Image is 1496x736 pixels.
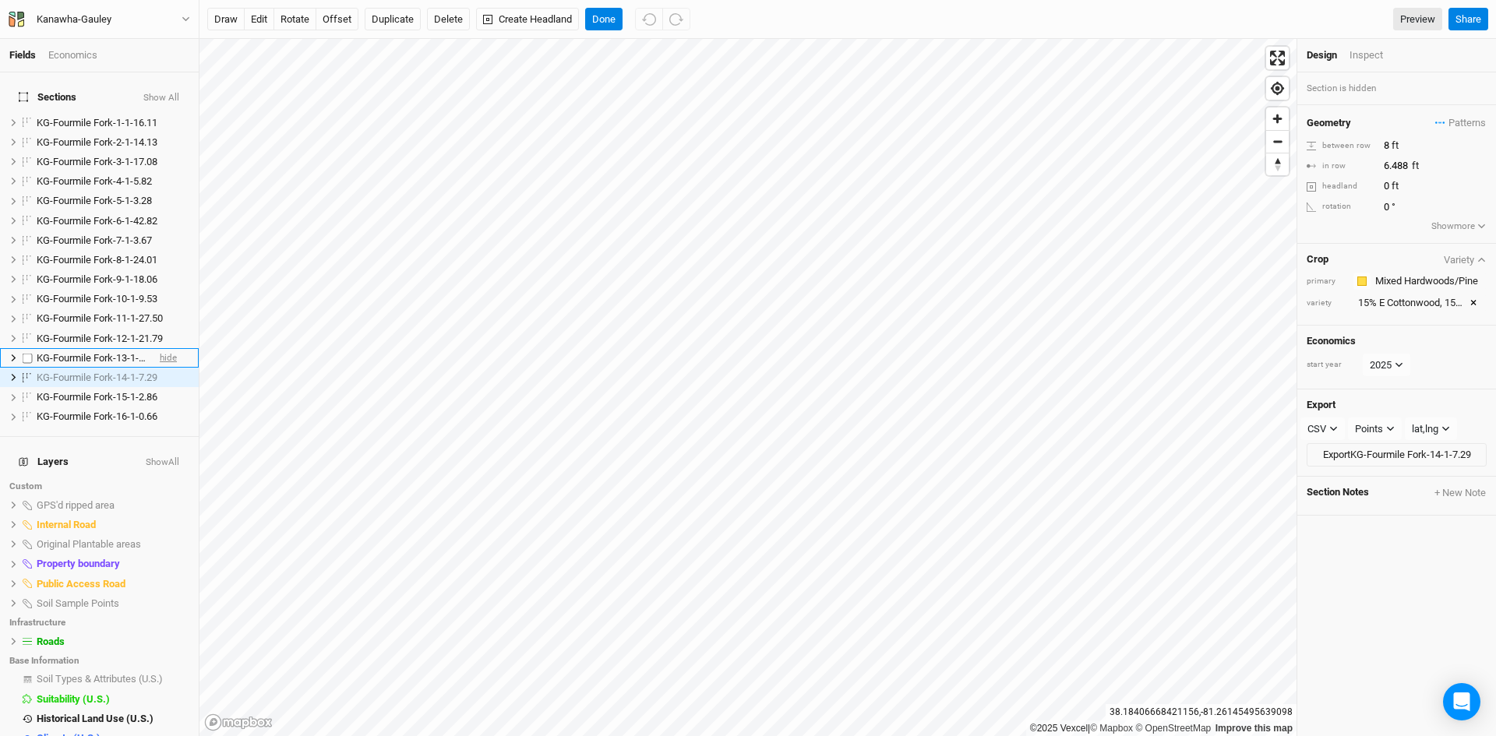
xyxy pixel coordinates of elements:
[37,117,157,129] span: KG-Fourmile Fork-1-1-16.11
[37,410,157,422] span: KG-Fourmile Fork-16-1-0.66
[37,693,189,706] div: Suitability (U.S.)
[37,195,189,207] div: KG-Fourmile Fork-5-1-3.28
[1434,114,1487,132] button: Patterns
[1470,291,1477,312] button: ×
[37,519,189,531] div: Internal Road
[1106,704,1297,720] div: 38.18406668421156 , -81.26145495639098
[37,352,147,364] div: KG-Fourmile Fork-13-1-2.88
[37,136,157,148] span: KG-Fourmile Fork-2-1-14.13
[1348,417,1402,441] button: Points
[1353,294,1487,312] input: 15% E Cottonwood, 15% A Sycamore, 13% EW Pine, 15% Y Poplar, 7.3% B Locust, 10% NR Oak, 7.3% F Do...
[1307,140,1375,152] div: between row
[1300,417,1345,441] button: CSV
[1307,399,1487,411] h4: Export
[37,538,189,551] div: Original Plantable areas
[37,597,189,610] div: Soil Sample Points
[316,8,358,31] button: offset
[1307,421,1326,437] div: CSV
[1307,253,1328,266] h4: Crop
[37,156,157,167] span: KG-Fourmile Fork-3-1-17.08
[37,195,152,206] span: KG-Fourmile Fork-5-1-3.28
[1307,276,1346,287] div: primary
[1266,131,1289,153] span: Zoom out
[662,8,690,31] button: Redo (^Z)
[1443,683,1480,720] div: Open Intercom Messenger
[1307,335,1487,347] h4: Economics
[37,333,163,344] span: KG-Fourmile Fork-12-1-21.79
[145,457,180,468] button: ShowAll
[365,8,421,31] button: Duplicate
[476,8,579,31] button: Create Headland
[1297,72,1496,104] div: Section is hidden
[1431,219,1487,234] button: Showmore
[37,391,157,403] span: KG-Fourmile Fork-15-1-2.86
[1363,354,1410,377] button: 2025
[37,215,189,227] div: KG-Fourmile Fork-6-1-42.82
[37,597,119,609] span: Soil Sample Points
[1266,153,1289,175] span: Reset bearing to north
[37,693,110,705] span: Suitability (U.S.)
[37,254,189,266] div: KG-Fourmile Fork-8-1-24.01
[8,11,191,28] button: Kanawha-Gauley
[19,456,69,468] span: Layers
[1266,77,1289,100] button: Find my location
[207,8,245,31] button: draw
[37,273,157,285] span: KG-Fourmile Fork-9-1-18.06
[37,136,189,149] div: KG-Fourmile Fork-2-1-14.13
[37,673,163,685] span: Soil Types & Attributes (U.S.)
[9,49,36,61] a: Fields
[37,636,65,647] span: Roads
[273,8,316,31] button: rotate
[585,8,623,31] button: Done
[635,8,663,31] button: Undo (^z)
[1307,443,1487,467] button: ExportKG-Fourmile Fork-14-1-7.29
[37,391,189,403] div: KG-Fourmile Fork-15-1-2.86
[1030,720,1293,736] div: |
[143,93,180,104] button: Show All
[37,578,189,590] div: Public Access Road
[1443,254,1487,266] button: Variety
[1307,117,1351,129] h4: Geometry
[1307,181,1375,192] div: headland
[1405,417,1457,441] button: lat,lng
[1307,359,1361,371] div: start year
[1307,48,1337,62] div: Design
[37,558,120,569] span: Property boundary
[1266,107,1289,130] span: Zoom in
[1435,115,1486,131] span: Patterns
[37,254,157,266] span: KG-Fourmile Fork-8-1-24.01
[1350,48,1405,62] div: Inspect
[1371,272,1487,291] input: Mixed Hardwoods/Pine
[1215,723,1293,734] a: Improve this map
[37,372,157,383] span: KG-Fourmile Fork-14-1-7.29
[37,156,189,168] div: KG-Fourmile Fork-3-1-17.08
[427,8,470,31] button: Delete
[1307,160,1375,172] div: in row
[37,713,189,725] div: Historical Land Use (U.S.)
[1090,723,1133,734] a: Mapbox
[48,48,97,62] div: Economics
[1412,421,1438,437] div: lat,lng
[1448,8,1488,31] button: Share
[37,558,189,570] div: Property boundary
[37,12,111,27] div: Kanawha-Gauley
[37,312,163,324] span: KG-Fourmile Fork-11-1-27.50
[37,352,157,364] span: KG-Fourmile Fork-13-1-2.88
[1135,723,1211,734] a: OpenStreetMap
[204,713,273,731] a: Mapbox logo
[37,499,189,512] div: GPS'd ripped area
[244,8,274,31] button: edit
[1266,47,1289,69] button: Enter fullscreen
[37,175,152,187] span: KG-Fourmile Fork-4-1-5.82
[1393,8,1442,31] a: Preview
[19,91,76,104] span: Sections
[1434,486,1487,500] button: + New Note
[1307,298,1346,309] div: variety
[160,348,177,368] span: hide
[37,175,189,188] div: KG-Fourmile Fork-4-1-5.82
[37,372,189,384] div: KG-Fourmile Fork-14-1-7.29
[37,673,189,685] div: Soil Types & Attributes (U.S.)
[37,293,157,305] span: KG-Fourmile Fork-10-1-9.53
[37,293,189,305] div: KG-Fourmile Fork-10-1-9.53
[37,312,189,325] div: KG-Fourmile Fork-11-1-27.50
